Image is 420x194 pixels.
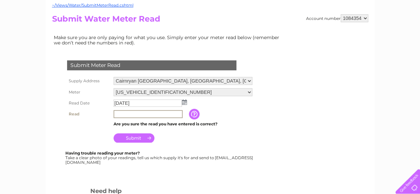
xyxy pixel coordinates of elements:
input: Information [189,109,201,119]
a: 0333 014 3131 [295,3,341,12]
a: Energy [320,28,334,33]
div: Account number [306,14,368,22]
a: Water [303,28,316,33]
td: Are you sure the read you have entered is correct? [112,120,254,128]
a: Telecoms [338,28,358,33]
div: Submit Meter Read [67,60,236,70]
th: Read [65,108,112,120]
img: ... [182,99,187,105]
th: Meter [65,87,112,98]
a: Contact [376,28,392,33]
input: Submit [114,133,154,143]
div: Clear Business is a trading name of Verastar Limited (registered in [GEOGRAPHIC_DATA] No. 3667643... [53,4,367,32]
a: Log out [398,28,414,33]
th: Read Date [65,98,112,108]
b: Having trouble reading your meter? [65,151,140,156]
td: Make sure you are only paying for what you use. Simply enter your meter read below (remember we d... [52,33,285,47]
a: ~/Views/Water/SubmitMeterRead.cshtml [52,3,133,8]
img: logo.png [15,17,48,37]
h2: Submit Water Meter Read [52,14,368,27]
div: Take a clear photo of your readings, tell us which supply it's for and send to [EMAIL_ADDRESS][DO... [65,151,254,164]
a: Blog [362,28,372,33]
th: Supply Address [65,75,112,87]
